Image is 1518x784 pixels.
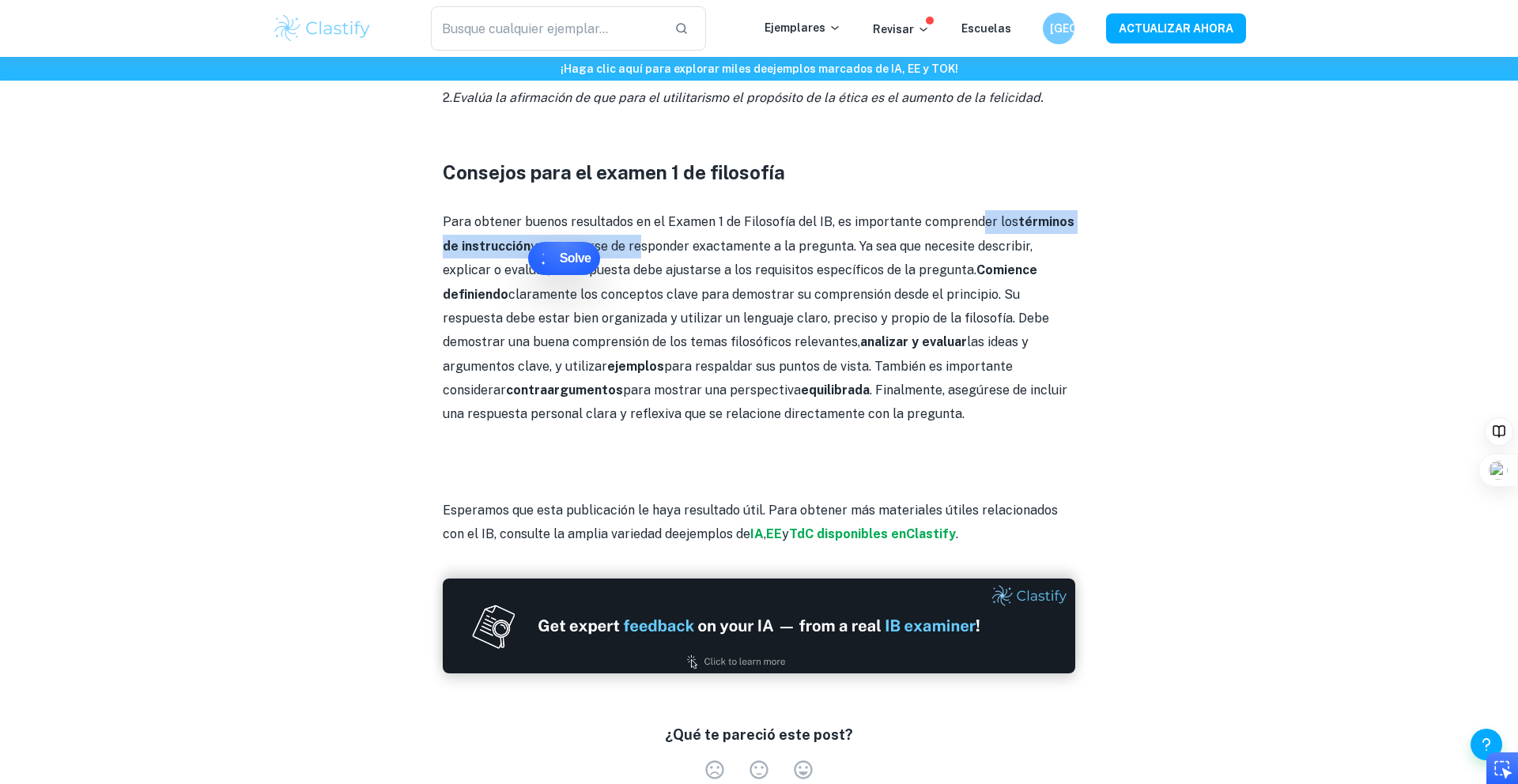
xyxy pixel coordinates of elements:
[764,526,766,541] font: ,
[860,334,967,349] font: analizar y evaluar
[1050,22,1169,35] font: [GEOGRAPHIC_DATA]
[443,214,1018,229] font: Para obtener buenos resultados en el Examen 1 de Filosofía del IB, es importante comprender los
[1106,13,1246,43] button: ACTUALIZAR AHORA
[443,262,1037,301] font: Comience definiendo
[443,239,1033,277] font: y asegurarse de responder exactamente a la pregunta. Ya sea que necesite describir, explicar o ev...
[961,22,1011,35] a: Escuelas
[665,726,853,743] font: ¿Qué te pareció este post?
[750,526,764,541] a: IA
[955,62,958,75] font: !
[873,23,914,36] font: Revisar
[789,526,906,541] a: TdC disponibles en
[767,62,955,75] font: ejemplos marcados de IA, EE y TOK
[443,359,1013,398] font: para respaldar sus puntos de vista. También es importante considerar
[607,359,664,374] font: ejemplos
[766,526,782,541] a: EE
[443,161,785,183] font: Consejos para el examen 1 de filosofía
[443,503,1058,541] font: Esperamos que esta publicación le haya resultado útil. Para obtener más materiales útiles relacio...
[443,214,1074,253] font: términos de instrucción
[443,287,1049,350] font: claramente los conceptos clave para demostrar su comprensión desde el principio. Su respuesta deb...
[956,526,958,541] font: .
[782,526,789,541] font: y
[452,90,1044,105] font: Evalúa la afirmación de que para el utilitarismo el propósito de la ética es el aumento de la fel...
[1043,13,1074,44] button: [GEOGRAPHIC_DATA]
[1471,729,1502,760] button: Ayuda y comentarios
[765,21,825,34] font: Ejemplares
[272,13,372,44] img: Logotipo de Clastify
[623,383,801,398] font: para mostrar una perspectiva
[561,62,767,75] font: ¡Haga clic aquí para explorar miles de
[431,6,661,51] input: Busque cualquier ejemplar...
[1119,23,1233,36] font: ACTUALIZAR AHORA
[443,579,1075,673] img: Ad
[906,526,956,541] a: Clastify
[506,383,623,398] font: contraargumentos
[801,383,870,398] font: equilibrada
[443,334,1029,373] font: las ideas y argumentos clave, y utilizar
[679,526,750,541] font: ejemplos de
[443,90,452,105] font: 2.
